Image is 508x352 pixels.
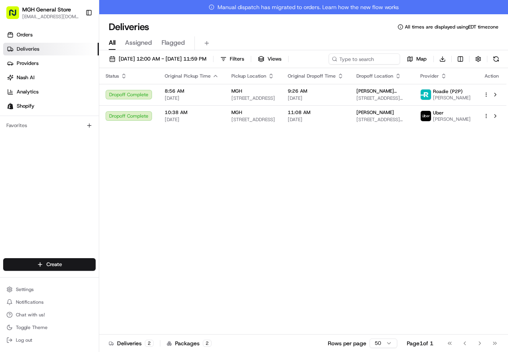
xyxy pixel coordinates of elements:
[3,309,96,320] button: Chat with us!
[17,74,35,81] span: Nash AI
[109,21,149,33] h1: Deliveries
[491,53,502,65] button: Refresh
[329,53,400,65] input: Type to search
[3,119,96,132] div: Favorites
[109,38,115,48] span: All
[356,73,393,79] span: Dropoff Location
[17,31,33,38] span: Orders
[7,103,13,109] img: Shopify logo
[231,109,242,116] span: MGH
[230,55,244,63] span: Filters
[165,88,219,94] span: 8:56 AM
[106,73,119,79] span: Status
[407,339,433,347] div: Page 1 of 1
[145,340,154,347] div: 2
[433,116,471,122] span: [PERSON_NAME]
[46,261,62,268] span: Create
[167,339,212,347] div: Packages
[421,89,431,100] img: roadie-logo-v2.jpg
[22,13,79,20] button: [EMAIL_ADDRESS][DOMAIN_NAME]
[3,297,96,308] button: Notifications
[356,109,394,116] span: [PERSON_NAME]
[433,88,463,95] span: Roadie (P2P)
[288,73,336,79] span: Original Dropoff Time
[433,95,471,101] span: [PERSON_NAME]
[288,88,344,94] span: 9:26 AM
[162,38,185,48] span: Flagged
[165,116,219,123] span: [DATE]
[106,53,210,65] button: [DATE] 12:00 AM - [DATE] 11:59 PM
[231,88,242,94] span: MGH
[3,29,99,41] a: Orders
[165,109,219,116] span: 10:38 AM
[3,3,82,22] button: MGH General Store[EMAIL_ADDRESS][DOMAIN_NAME]
[165,95,219,101] span: [DATE]
[16,312,45,318] span: Chat with us!
[3,57,99,70] a: Providers
[3,71,99,84] a: Nash AI
[217,53,248,65] button: Filters
[421,111,431,121] img: uber-new-logo.jpeg
[231,95,275,101] span: [STREET_ADDRESS]
[209,3,399,11] span: Manual dispatch has migrated to orders. Learn how the new flow works
[267,55,281,63] span: Views
[433,110,444,116] span: Uber
[16,286,34,293] span: Settings
[109,339,154,347] div: Deliveries
[288,109,344,116] span: 11:08 AM
[3,322,96,333] button: Toggle Theme
[3,335,96,346] button: Log out
[16,337,32,343] span: Log out
[3,86,99,98] a: Analytics
[3,43,99,55] a: Deliveries
[16,299,44,305] span: Notifications
[356,88,408,94] span: [PERSON_NAME] FUNERAL HOME
[288,116,344,123] span: [DATE]
[16,324,48,331] span: Toggle Theme
[356,95,408,101] span: [STREET_ADDRESS][PERSON_NAME]
[17,60,38,67] span: Providers
[17,46,39,53] span: Deliveries
[416,55,427,63] span: Map
[483,73,500,79] div: Action
[203,340,212,347] div: 2
[17,88,38,95] span: Analytics
[288,95,344,101] span: [DATE]
[3,258,96,271] button: Create
[22,6,71,13] button: MGH General Store
[3,284,96,295] button: Settings
[165,73,211,79] span: Original Pickup Time
[254,53,285,65] button: Views
[119,55,206,63] span: [DATE] 12:00 AM - [DATE] 11:59 PM
[405,24,498,30] span: All times are displayed using EDT timezone
[403,53,430,65] button: Map
[17,103,35,110] span: Shopify
[356,116,408,123] span: [STREET_ADDRESS][PERSON_NAME]
[231,73,266,79] span: Pickup Location
[125,38,152,48] span: Assigned
[3,100,99,112] a: Shopify
[420,73,439,79] span: Provider
[231,116,275,123] span: [STREET_ADDRESS]
[328,339,366,347] p: Rows per page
